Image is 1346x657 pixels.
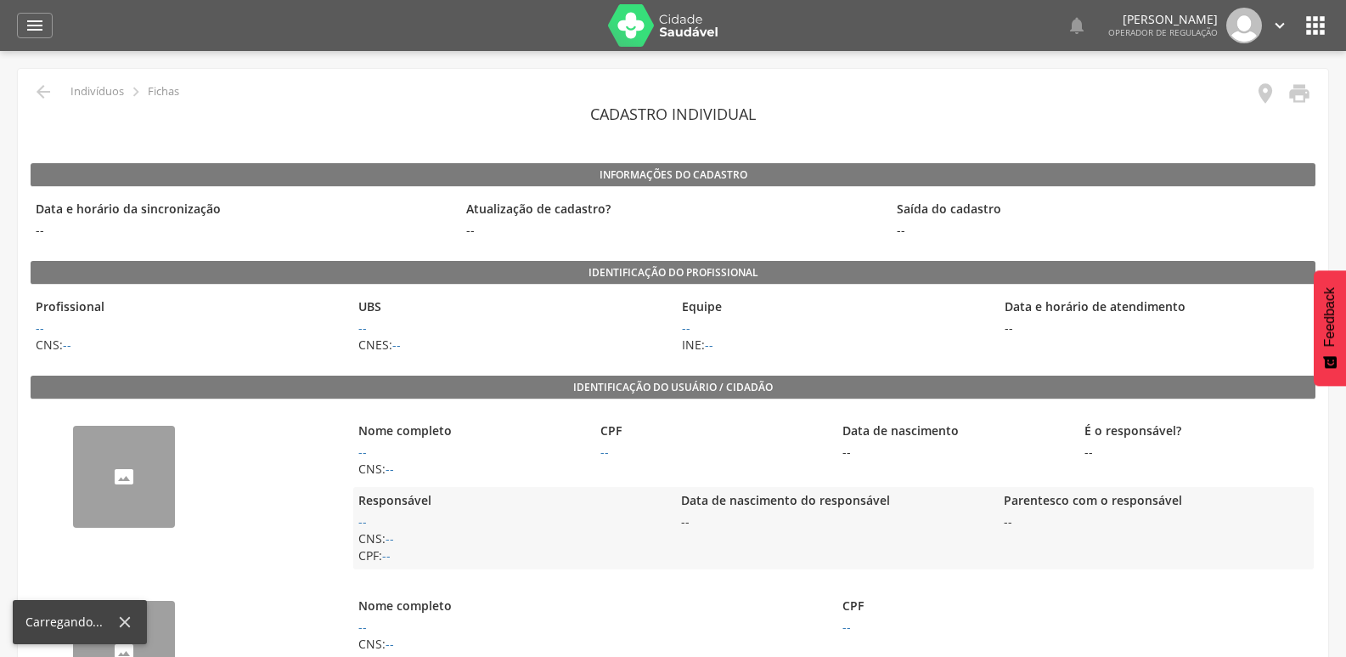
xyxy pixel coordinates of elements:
p: Fichas [148,85,179,99]
header: Cadastro individual [31,99,1315,129]
a: -- [358,513,367,530]
span: -- [892,222,1314,239]
span: Feedback [1322,287,1338,347]
a: -- [386,530,394,547]
span: -- [837,444,1071,461]
a: Ir para UBS [392,337,401,353]
span: INE: [677,337,991,354]
a:  [1270,8,1289,43]
span: -- [31,222,453,239]
legend: Parentesco com o responsável [999,492,1313,512]
legend: Data de nascimento do responsável [676,492,990,512]
legend: Identificação do profissional [31,261,1315,285]
span: Operador de regulação [1108,26,1218,38]
i:  [1302,12,1329,39]
a: -- [386,461,394,477]
i:  [127,82,145,101]
div: Carregando... [25,614,115,631]
a: -- [386,636,394,652]
span: -- [676,513,990,530]
legend: É o responsável? [1079,422,1313,442]
a: -- [358,444,367,460]
a: -- [600,444,609,460]
legend: Data e horário de atendimento [1000,298,1314,318]
legend: Nome completo [353,422,587,442]
p: [PERSON_NAME] [1108,14,1218,25]
a:  [1067,8,1087,43]
a:  [1277,82,1311,110]
a: Ir para UBS [358,320,367,336]
a: -- [358,619,367,635]
legend: Nome completo [353,598,829,617]
i: Localização [1253,82,1277,105]
span: CNS: [353,530,667,547]
p: Indivíduos [70,85,124,99]
a: Ir para Equipe [705,337,713,353]
span: -- [999,513,1313,530]
legend: Atualização de cadastro? [461,201,883,220]
span: CNES: [353,337,667,354]
span: CPF: [353,547,667,564]
i:  [1270,16,1289,35]
button: Feedback - Mostrar pesquisa [1314,270,1346,386]
a: Ir para Equipe [682,320,690,336]
legend: Informações do Cadastro [31,163,1315,187]
span: CNS: [31,337,345,354]
legend: Data e horário da sincronização [31,201,453,220]
a:  [17,13,53,38]
a: Ir para perfil do agente [63,337,71,353]
legend: Profissional [31,298,345,318]
legend: Saída do cadastro [892,201,1314,220]
legend: Responsável [353,492,667,512]
a: -- [842,619,851,635]
i:  [25,15,45,36]
legend: Data de nascimento [837,422,1071,442]
span: -- [1000,320,1314,337]
legend: UBS [353,298,667,318]
a: -- [382,547,391,564]
span: CNS: [353,461,587,478]
i: Imprimir [1287,82,1311,105]
span: -- [1079,444,1313,461]
i: Voltar [33,82,54,102]
legend: CPF [595,422,829,442]
legend: CPF [837,598,1313,617]
legend: Identificação do usuário / cidadão [31,376,1315,399]
span: CNS: [353,636,829,653]
legend: Equipe [677,298,991,318]
i:  [1067,15,1087,36]
a: Ir para perfil do agente [36,320,44,336]
span: -- [461,222,480,239]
